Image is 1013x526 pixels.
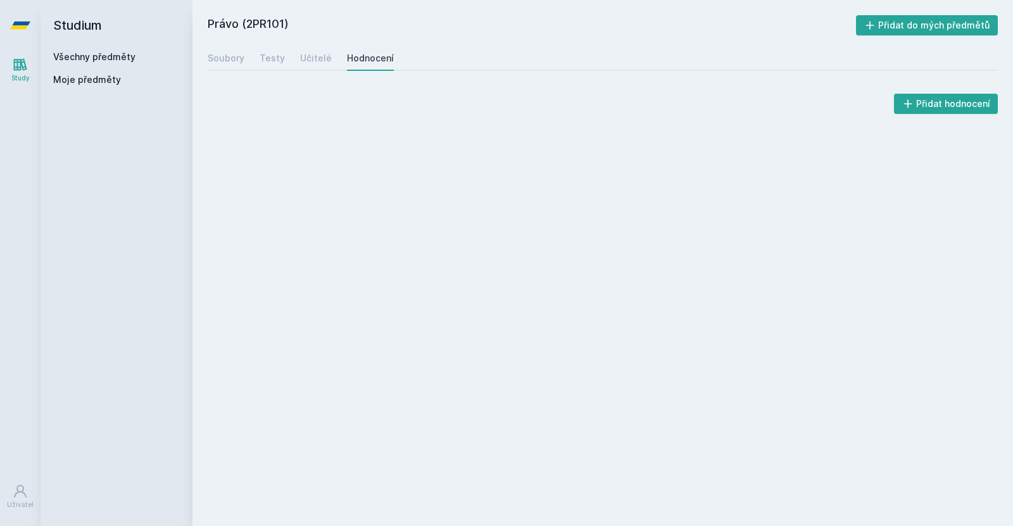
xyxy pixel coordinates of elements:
div: Učitelé [300,52,332,65]
a: Testy [260,46,285,71]
div: Hodnocení [347,52,394,65]
a: Uživatel [3,477,38,516]
span: Moje předměty [53,73,121,86]
a: Study [3,51,38,89]
div: Soubory [208,52,244,65]
h2: Právo (2PR101) [208,15,856,35]
a: Všechny předměty [53,51,135,62]
a: Hodnocení [347,46,394,71]
button: Přidat hodnocení [894,94,998,114]
div: Uživatel [7,500,34,510]
a: Soubory [208,46,244,71]
div: Testy [260,52,285,65]
div: Study [11,73,30,83]
button: Přidat do mých předmětů [856,15,998,35]
a: Učitelé [300,46,332,71]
